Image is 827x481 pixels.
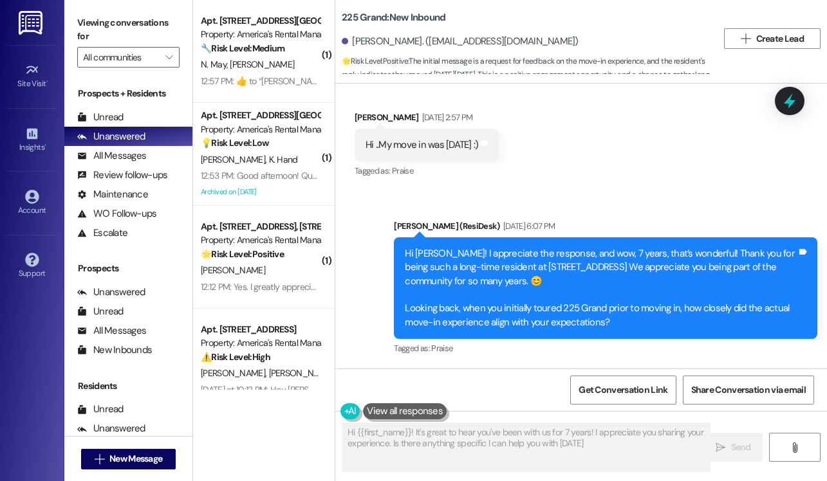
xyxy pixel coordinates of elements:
[500,219,555,233] div: [DATE] 6:07 PM
[77,130,145,143] div: Unanswered
[201,42,284,54] strong: 🔧 Risk Level: Medium
[19,11,45,35] img: ResiDesk Logo
[683,376,814,404] button: Share Conversation via email
[579,383,667,397] span: Get Conversation Link
[704,433,763,462] button: Send
[394,339,817,358] div: Tagged as:
[77,207,156,221] div: WO Follow-ups
[6,249,58,284] a: Support
[230,59,294,70] span: [PERSON_NAME]
[201,367,269,379] span: [PERSON_NAME]
[724,28,821,49] button: Create Lead
[201,351,270,363] strong: ⚠️ Risk Level: High
[64,87,192,100] div: Prospects + Residents
[77,305,124,318] div: Unread
[201,59,230,70] span: N. May
[77,343,152,357] div: New Inbounds
[201,264,265,276] span: [PERSON_NAME]
[109,452,162,466] span: New Message
[44,141,46,150] span: •
[731,440,751,454] span: Send
[77,188,148,201] div: Maintenance
[394,219,817,237] div: [PERSON_NAME] (ResiDesk)
[6,59,58,94] a: Site Visit •
[201,28,320,41] div: Property: America's Rental Managers Portfolio
[64,379,192,393] div: Residents
[6,123,58,158] a: Insights •
[201,233,320,247] div: Property: America's Rental Managers Portfolio
[6,186,58,221] a: Account
[716,442,725,453] i: 
[201,281,505,293] div: 12:12 PM: Yes. I greatly appreciate the fast responses and the quick repairs as well.
[756,32,804,46] span: Create Lead
[201,170,776,181] div: 12:53 PM: Good afternoon! Question! I been meaning to ask this! Can we get a courtesy carpet clea...
[342,35,579,48] div: [PERSON_NAME]. ([EMAIL_ADDRESS][DOMAIN_NAME])
[77,324,146,338] div: All Messages
[77,168,167,182] div: Review follow-ups
[200,184,321,200] div: Archived on [DATE]
[201,154,269,165] span: [PERSON_NAME]
[342,56,408,66] strong: 🌟 Risk Level: Positive
[201,323,320,336] div: Apt. [STREET_ADDRESS]
[741,33,750,44] i: 
[77,422,145,435] div: Unanswered
[342,11,445,24] b: 225 Grand: New Inbound
[366,138,478,152] div: Hi ..My move in was [DATE] :)
[431,343,452,354] span: Praise
[570,376,676,404] button: Get Conversation Link
[46,77,48,86] span: •
[269,154,298,165] span: K. Hand
[83,47,159,68] input: All communities
[790,442,799,453] i: 
[201,336,320,350] div: Property: America's Rental Managers Portfolio
[201,248,284,260] strong: 🌟 Risk Level: Positive
[201,123,320,136] div: Property: America's Rental Managers Portfolio
[392,165,413,176] span: Praise
[355,111,499,129] div: [PERSON_NAME]
[269,367,333,379] span: [PERSON_NAME]
[165,52,172,62] i: 
[201,14,320,28] div: Apt. [STREET_ADDRESS][GEOGRAPHIC_DATA][PERSON_NAME][PERSON_NAME]
[201,137,269,149] strong: 💡 Risk Level: Low
[77,286,145,299] div: Unanswered
[201,109,320,122] div: Apt. [STREET_ADDRESS][GEOGRAPHIC_DATA][STREET_ADDRESS]
[95,454,104,464] i: 
[64,262,192,275] div: Prospects
[77,226,127,240] div: Escalate
[419,111,473,124] div: [DATE] 2:57 PM
[77,111,124,124] div: Unread
[342,55,718,96] span: : The initial message is a request for feedback on the move-in experience, and the resident's rep...
[81,449,176,469] button: New Message
[77,13,180,47] label: Viewing conversations for
[77,149,146,163] div: All Messages
[342,423,710,471] textarea: Hi {{first_name}}! It's great to hear you've been with us for 7 years!
[77,403,124,416] div: Unread
[405,247,797,330] div: Hi [PERSON_NAME]! I appreciate the response, and wow, 7 years, that’s wonderful! Thank you for be...
[691,383,806,397] span: Share Conversation via email
[355,161,499,180] div: Tagged as:
[201,220,320,233] div: Apt. [STREET_ADDRESS], [STREET_ADDRESS]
